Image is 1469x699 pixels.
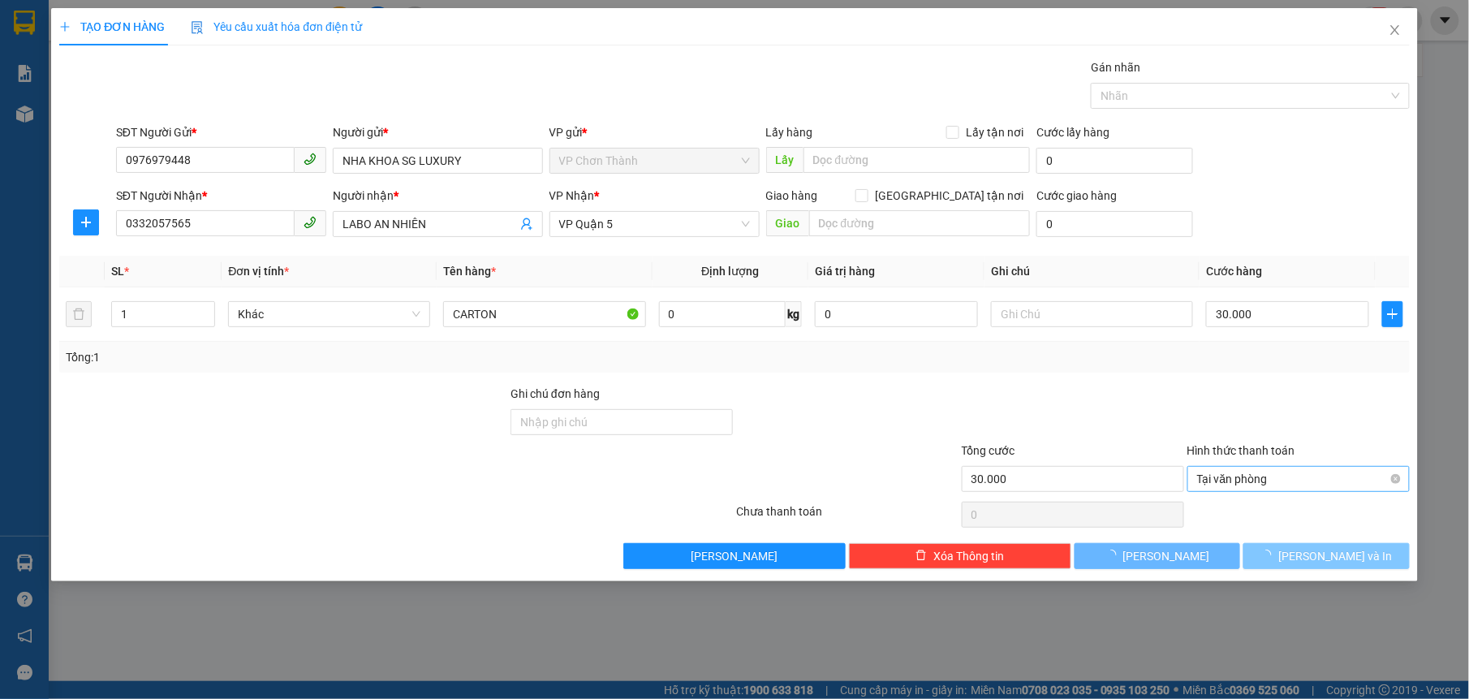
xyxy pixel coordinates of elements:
span: Định lượng [701,265,759,278]
span: Tổng cước [962,444,1015,457]
span: close-circle [1391,474,1401,484]
label: Ghi chú đơn hàng [510,387,600,400]
input: Dọc đường [809,210,1031,236]
div: SĐT Người Nhận [116,187,326,205]
span: kg [786,301,802,327]
span: [PERSON_NAME] [1123,547,1210,565]
span: Giao hàng [766,189,818,202]
span: phone [304,216,317,229]
li: VP VP Chơn Thành [8,114,112,132]
input: VD: Bàn, Ghế [443,301,645,327]
span: user-add [520,218,533,231]
button: deleteXóa Thông tin [849,543,1071,569]
span: Giao [766,210,809,236]
label: Cước giao hàng [1036,189,1117,202]
input: Cước giao hàng [1036,211,1192,237]
span: Yêu cầu xuất hóa đơn điện tử [191,20,362,33]
div: Chưa thanh toán [734,503,960,531]
span: TẠO ĐƠN HÀNG [59,20,165,33]
button: [PERSON_NAME] [623,543,846,569]
span: Lấy [766,147,803,173]
span: Giá trị hàng [815,265,875,278]
label: Cước lấy hàng [1036,126,1109,139]
span: Lấy hàng [766,126,813,139]
span: [PERSON_NAME] [691,547,778,565]
button: [PERSON_NAME] và In [1243,543,1409,569]
input: Cước lấy hàng [1036,148,1192,174]
input: Ghi chú đơn hàng [510,409,733,435]
span: Tên hàng [443,265,496,278]
span: Khác [238,302,420,326]
span: Đơn vị tính [228,265,289,278]
span: Lấy tận nơi [959,123,1030,141]
span: plus [59,21,71,32]
span: VP Quận 5 [559,212,750,236]
span: close [1389,24,1402,37]
button: Close [1372,8,1418,54]
span: Tại văn phòng [1197,467,1400,491]
label: Hình thức thanh toán [1187,444,1295,457]
button: plus [73,209,99,235]
button: delete [66,301,92,327]
div: Người gửi [333,123,543,141]
input: 0 [815,301,978,327]
div: Người nhận [333,187,543,205]
span: [GEOGRAPHIC_DATA] tận nơi [868,187,1030,205]
span: Cước hàng [1206,265,1262,278]
li: [PERSON_NAME][GEOGRAPHIC_DATA] [8,8,235,96]
span: plus [1383,308,1402,321]
span: delete [915,550,927,563]
input: Dọc đường [803,147,1031,173]
div: VP gửi [549,123,760,141]
span: loading [1105,550,1123,561]
span: SL [111,265,124,278]
button: plus [1382,301,1403,327]
span: [PERSON_NAME] và In [1278,547,1392,565]
span: plus [74,216,98,229]
div: SĐT Người Gửi [116,123,326,141]
span: Xóa Thông tin [933,547,1004,565]
div: Tổng: 1 [66,348,567,366]
span: VP Chơn Thành [559,149,750,173]
span: phone [304,153,317,166]
li: VP VP Quận 5 [112,114,216,132]
label: Gán nhãn [1091,61,1140,74]
img: icon [191,21,204,34]
input: Ghi Chú [991,301,1193,327]
span: loading [1260,550,1278,561]
span: VP Nhận [549,189,595,202]
button: [PERSON_NAME] [1075,543,1240,569]
th: Ghi chú [984,256,1200,287]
